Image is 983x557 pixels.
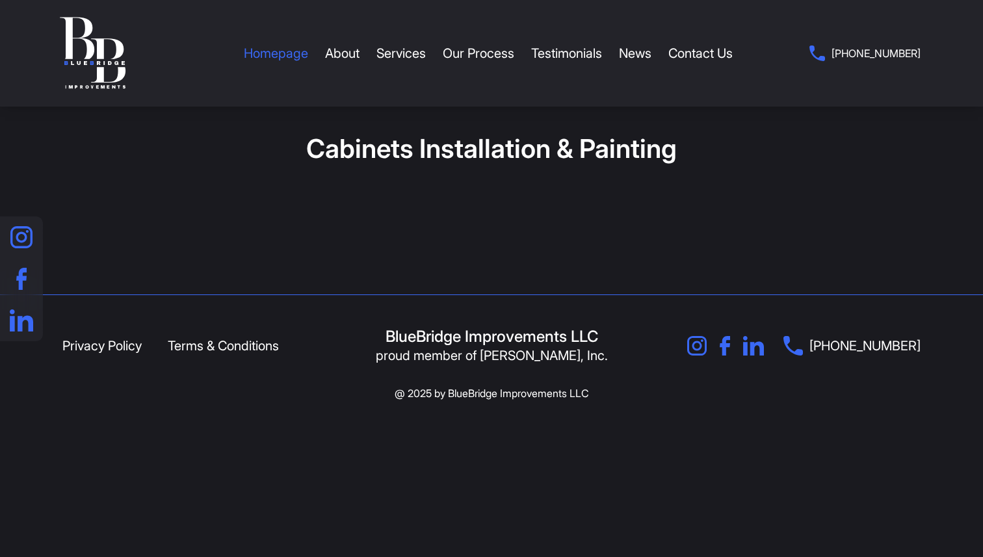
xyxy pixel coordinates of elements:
[62,120,921,177] h2: Cabinets Installation & Painting
[62,384,921,402] div: @ 2025 by BlueBridge Improvements LLC
[62,337,142,355] a: Privacy Policy
[348,328,635,346] h3: BlueBridge Improvements LLC
[783,336,921,356] a: [PHONE_NUMBER]
[244,34,308,73] a: Homepage
[168,337,279,355] a: Terms & Conditions
[325,34,360,73] a: About
[668,34,733,73] a: Contact Us
[348,346,635,365] div: proud member of [PERSON_NAME], Inc.
[619,34,651,73] a: News
[443,34,514,73] a: Our Process
[832,44,921,62] span: [PHONE_NUMBER]
[809,44,921,62] a: [PHONE_NUMBER]
[376,34,426,73] a: Services
[531,34,602,73] a: Testimonials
